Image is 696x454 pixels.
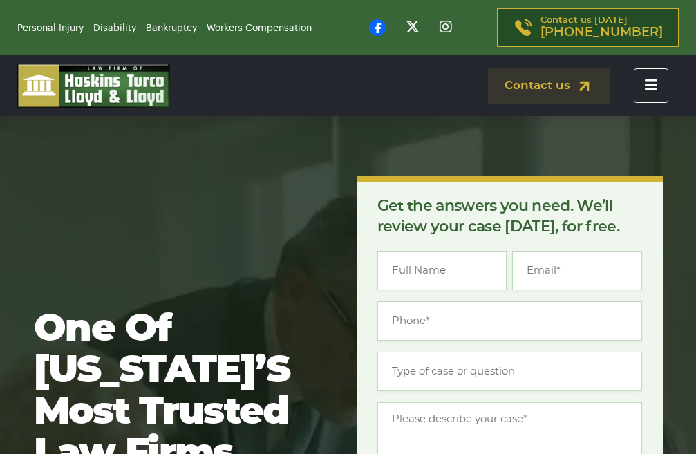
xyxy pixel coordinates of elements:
[540,16,663,39] p: Contact us [DATE]
[377,352,642,391] input: Type of case or question
[17,23,84,33] a: Personal Injury
[377,301,642,341] input: Phone*
[488,68,610,104] a: Contact us
[377,251,507,290] input: Full Name
[497,8,679,47] a: Contact us [DATE][PHONE_NUMBER]
[146,23,197,33] a: Bankruptcy
[540,26,663,39] span: [PHONE_NUMBER]
[207,23,312,33] a: Workers Compensation
[512,251,642,290] input: Email*
[17,64,170,108] img: logo
[377,196,642,237] p: Get the answers you need. We’ll review your case [DATE], for free.
[634,68,668,103] button: Toggle navigation
[93,23,136,33] a: Disability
